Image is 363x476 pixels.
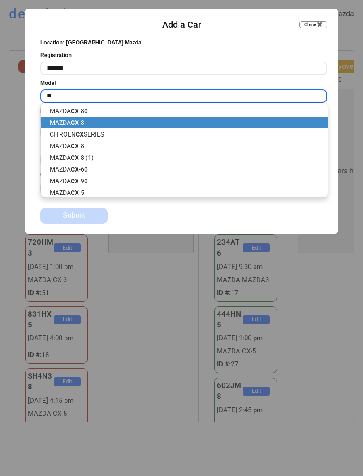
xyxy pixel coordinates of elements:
[71,119,79,126] strong: CX
[76,131,84,138] strong: CX
[41,187,328,198] p: MAZDA -5
[71,154,79,161] strong: CX
[71,166,79,173] strong: CX
[41,175,328,187] p: MAZDA -90
[40,79,56,87] div: Model
[71,177,79,185] strong: CX
[41,152,328,163] p: MAZDA -8 (1)
[40,52,72,59] div: Registration
[162,18,201,31] div: Add a Car
[71,107,79,115] strong: CX
[41,128,328,140] p: CITROEN SERIES
[41,163,328,175] p: MAZDA -60
[41,117,328,128] p: MAZDA -3
[71,189,79,196] strong: CX
[299,21,327,28] button: Close ✖️
[40,208,108,224] button: Submit
[71,142,79,150] strong: CX
[41,140,328,152] p: MAZDA -8
[41,105,328,117] p: MAZDA -80
[40,39,142,47] div: Location: [GEOGRAPHIC_DATA] Mazda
